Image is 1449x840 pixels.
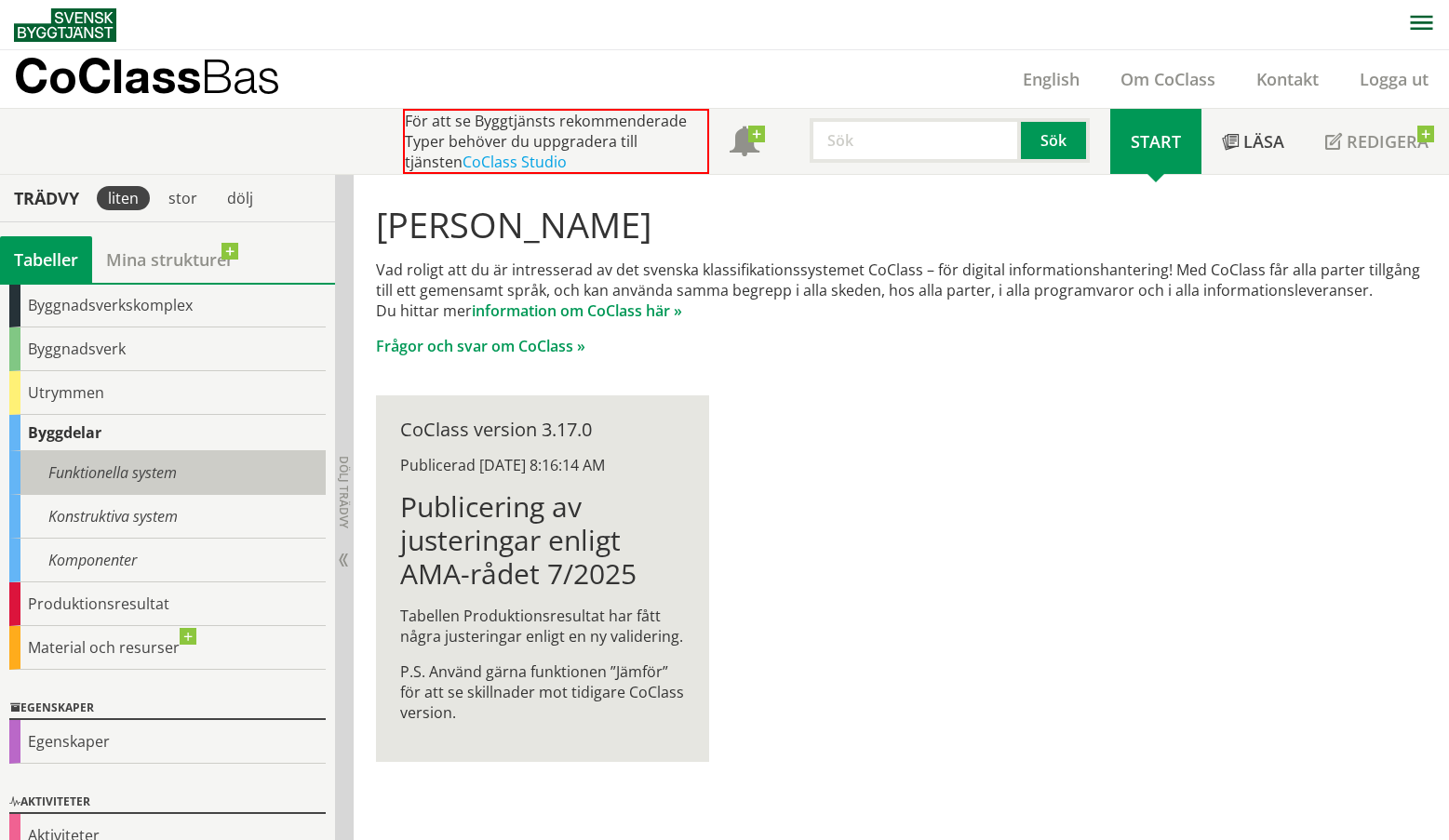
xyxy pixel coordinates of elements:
div: Utrymmen [9,371,326,415]
span: Notifikationer [730,128,759,158]
span: Start [1131,130,1181,153]
a: CoClassBas [14,50,320,108]
a: Start [1110,109,1201,174]
div: Funktionella system [9,451,326,495]
p: Vad roligt att du är intresserad av det svenska klassifikationssystemet CoClass – för digital inf... [376,260,1427,321]
span: Redigera [1347,130,1429,153]
p: CoClass [14,65,280,87]
a: information om CoClass här » [472,300,682,321]
div: Aktiviteter [9,792,326,814]
div: Egenskaper [9,698,326,720]
p: Tabellen Produktionsresultat har fått några justeringar enligt en ny validering. [400,606,684,647]
a: Mina strukturer [92,236,248,283]
div: Publicerad [DATE] 8:16:14 AM [400,455,684,475]
div: liten [97,186,150,210]
a: Om CoClass [1100,68,1236,90]
div: För att se Byggtjänsts rekommenderade Typer behöver du uppgradera till tjänsten [403,109,709,174]
span: Bas [201,48,280,103]
div: Konstruktiva system [9,495,326,539]
div: Egenskaper [9,720,326,764]
a: Frågor och svar om CoClass » [376,336,585,356]
div: Byggnadsverkskomplex [9,284,326,327]
div: CoClass version 3.17.0 [400,420,684,440]
h1: Publicering av justeringar enligt AMA-rådet 7/2025 [400,490,684,591]
a: Redigera [1305,109,1449,174]
p: P.S. Använd gärna funktionen ”Jämför” för att se skillnader mot tidigare CoClass version. [400,661,684,723]
a: English [1002,68,1100,90]
span: Dölj trädvy [336,456,352,528]
a: Logga ut [1339,68,1449,90]
div: Byggdelar [9,415,326,451]
a: CoClass Studio [463,152,567,172]
input: Sök [810,118,1021,163]
span: Läsa [1243,130,1284,153]
a: Läsa [1201,109,1305,174]
div: Trädvy [4,188,89,208]
div: stor [157,186,208,210]
div: Produktionsresultat [9,582,326,626]
button: Sök [1021,118,1090,163]
h1: [PERSON_NAME] [376,204,1427,245]
div: dölj [216,186,264,210]
div: Byggnadsverk [9,327,326,371]
div: Material och resurser [9,626,326,670]
img: Svensk Byggtjänst [14,8,116,42]
a: Kontakt [1236,68,1339,90]
div: Komponenter [9,539,326,582]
